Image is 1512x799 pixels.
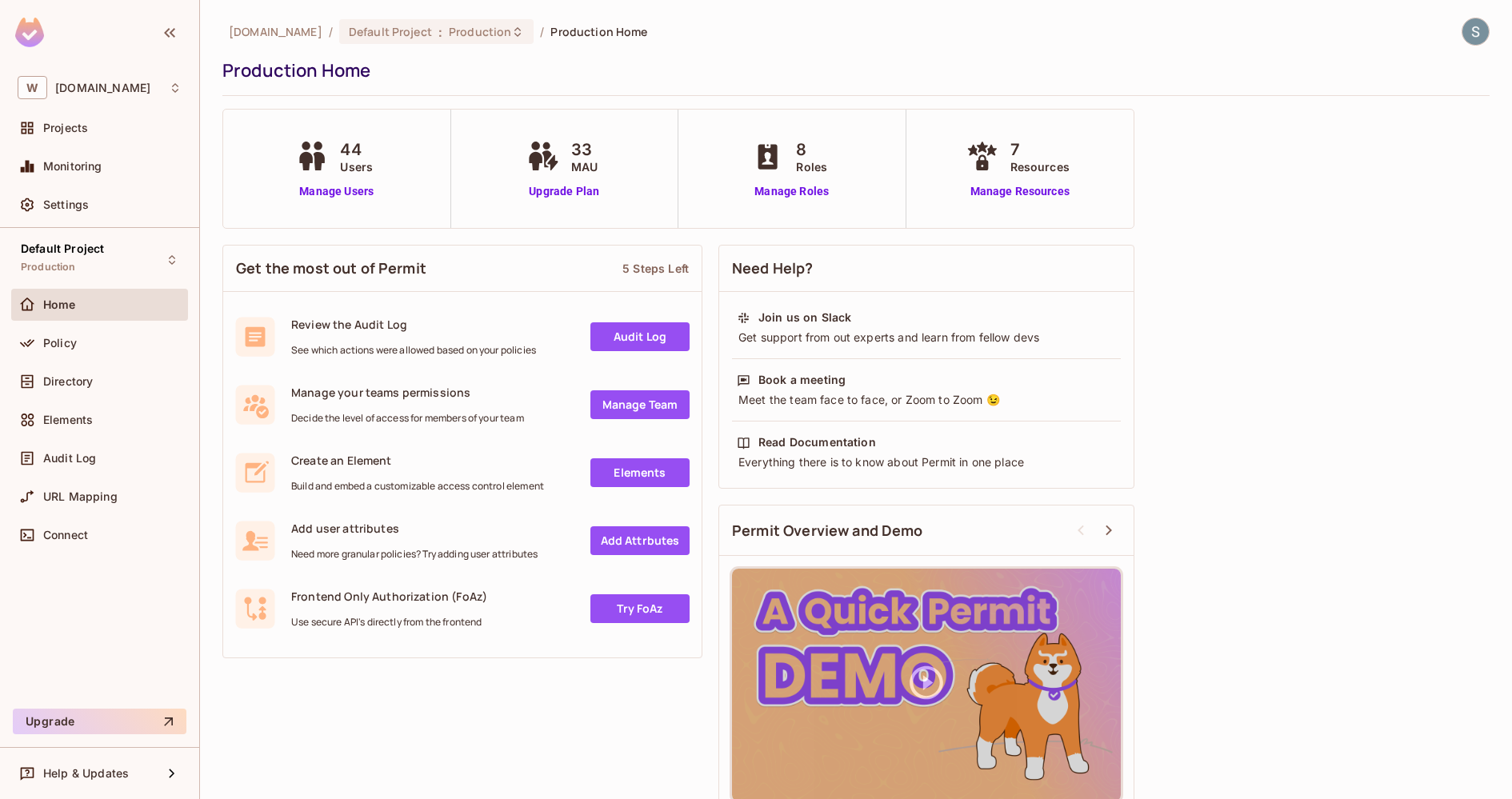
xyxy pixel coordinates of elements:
[571,158,598,175] span: MAU
[962,183,1078,200] a: Manage Resources
[590,322,690,351] a: Audit Log
[758,434,876,450] div: Read Documentation
[43,122,88,134] span: Projects
[43,529,88,541] span: Connect
[43,160,102,173] span: Monitoring
[291,616,487,629] span: Use secure API's directly from the frontend
[748,183,835,200] a: Manage Roles
[590,458,690,487] a: Elements
[340,158,373,175] span: Users
[737,330,1116,346] div: Get support from out experts and learn from fellow devs
[449,24,511,39] span: Production
[737,392,1116,408] div: Meet the team face to face, or Zoom to Zoom 😉
[438,26,443,38] span: :
[796,158,827,175] span: Roles
[1010,158,1070,175] span: Resources
[540,24,544,39] li: /
[550,24,647,39] span: Production Home
[291,480,544,493] span: Build and embed a customizable access control element
[291,385,524,400] span: Manage your teams permissions
[523,183,606,200] a: Upgrade Plan
[590,526,690,555] a: Add Attrbutes
[732,258,814,278] span: Need Help?
[292,183,381,200] a: Manage Users
[590,390,690,419] a: Manage Team
[796,138,827,162] span: 8
[43,413,93,426] span: Elements
[590,594,690,623] a: Try FoAz
[291,521,538,536] span: Add user attributes
[732,521,923,541] span: Permit Overview and Demo
[21,261,76,274] span: Production
[236,258,426,278] span: Get the most out of Permit
[291,548,538,561] span: Need more granular policies? Try adding user attributes
[43,767,129,780] span: Help & Updates
[291,317,536,332] span: Review the Audit Log
[291,453,544,468] span: Create an Element
[43,452,96,465] span: Audit Log
[18,76,47,99] span: W
[43,198,89,211] span: Settings
[222,58,1482,82] div: Production Home
[13,709,186,734] button: Upgrade
[43,490,118,503] span: URL Mapping
[229,24,322,39] span: the active workspace
[329,24,333,39] li: /
[291,344,536,357] span: See which actions were allowed based on your policies
[340,138,373,162] span: 44
[737,454,1116,470] div: Everything there is to know about Permit in one place
[21,242,104,255] span: Default Project
[758,372,846,388] div: Book a meeting
[291,412,524,425] span: Decide the level of access for members of your team
[55,82,150,94] span: Workspace: withpronto.com
[43,298,76,311] span: Home
[43,375,93,388] span: Directory
[15,18,44,47] img: SReyMgAAAABJRU5ErkJggg==
[43,337,77,350] span: Policy
[1462,18,1489,45] img: Shekhar Tyagi
[758,310,851,326] div: Join us on Slack
[1010,138,1070,162] span: 7
[291,589,487,604] span: Frontend Only Authorization (FoAz)
[349,24,432,39] span: Default Project
[571,138,598,162] span: 33
[622,261,689,276] div: 5 Steps Left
